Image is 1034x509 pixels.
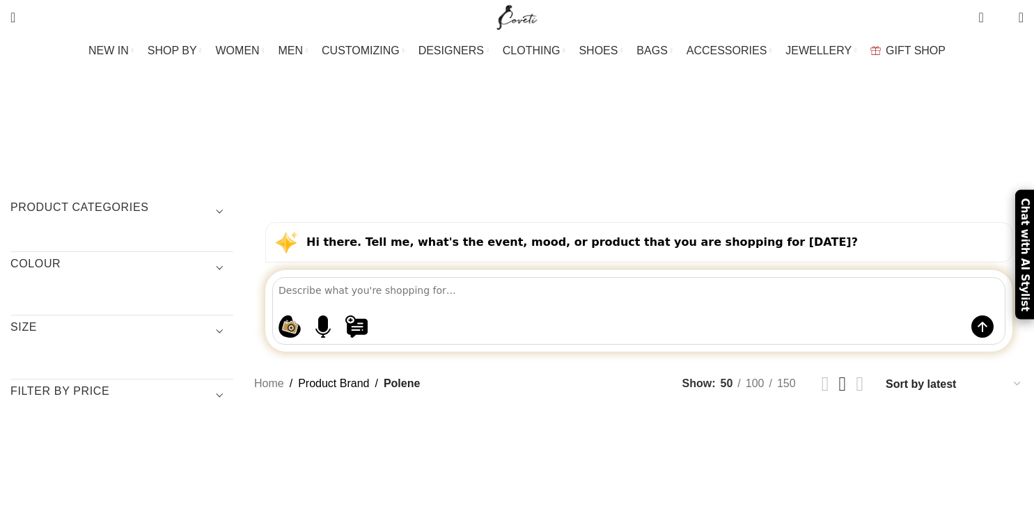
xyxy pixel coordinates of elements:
[216,37,265,65] a: WOMEN
[148,37,202,65] a: SHOP BY
[971,3,990,31] a: 0
[636,37,672,65] a: BAGS
[997,14,1008,24] span: 0
[687,44,767,57] span: ACCESSORIES
[503,44,561,57] span: CLOTHING
[88,37,134,65] a: NEW IN
[322,44,400,57] span: CUSTOMIZING
[870,37,946,65] a: GIFT SHOP
[10,256,233,280] h3: COLOUR
[418,44,484,57] span: DESIGNERS
[10,320,233,343] h3: SIZE
[322,37,405,65] a: CUSTOMIZING
[88,44,129,57] span: NEW IN
[494,10,540,22] a: Site logo
[10,200,233,224] h3: Product categories
[418,37,489,65] a: DESIGNERS
[3,3,22,31] a: Search
[3,37,1031,65] div: Main navigation
[579,37,622,65] a: SHOES
[980,7,990,17] span: 0
[636,44,667,57] span: BAGS
[10,384,233,407] h3: Filter by price
[503,37,565,65] a: CLOTHING
[279,44,304,57] span: MEN
[994,3,1008,31] div: My Wishlist
[579,44,618,57] span: SHOES
[886,44,946,57] span: GIFT SHOP
[785,44,852,57] span: JEWELLERY
[216,44,260,57] span: WOMEN
[148,44,197,57] span: SHOP BY
[687,37,772,65] a: ACCESSORIES
[870,46,881,55] img: GiftBag
[279,37,308,65] a: MEN
[785,37,856,65] a: JEWELLERY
